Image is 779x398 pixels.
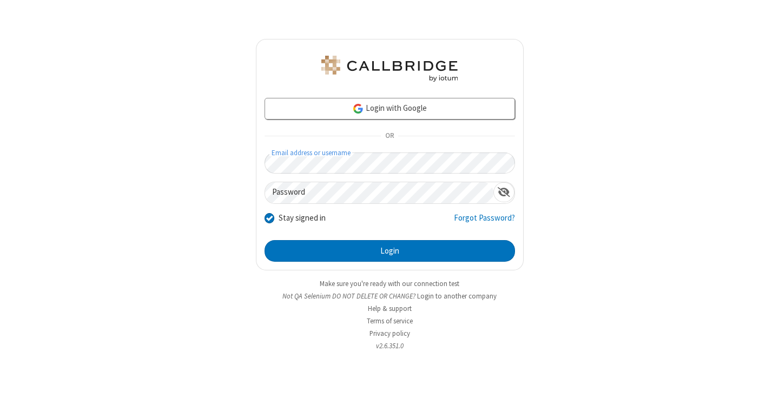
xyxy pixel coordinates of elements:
[265,240,515,262] button: Login
[320,279,459,288] a: Make sure you're ready with our connection test
[369,329,410,338] a: Privacy policy
[367,316,413,326] a: Terms of service
[256,341,524,351] li: v2.6.351.0
[352,103,364,115] img: google-icon.png
[381,129,398,144] span: OR
[265,152,515,174] input: Email address or username
[493,182,514,202] div: Show password
[319,56,460,82] img: QA Selenium DO NOT DELETE OR CHANGE
[265,98,515,120] a: Login with Google
[417,291,497,301] button: Login to another company
[279,212,326,224] label: Stay signed in
[256,291,524,301] li: Not QA Selenium DO NOT DELETE OR CHANGE?
[368,304,412,313] a: Help & support
[454,212,515,233] a: Forgot Password?
[265,182,493,203] input: Password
